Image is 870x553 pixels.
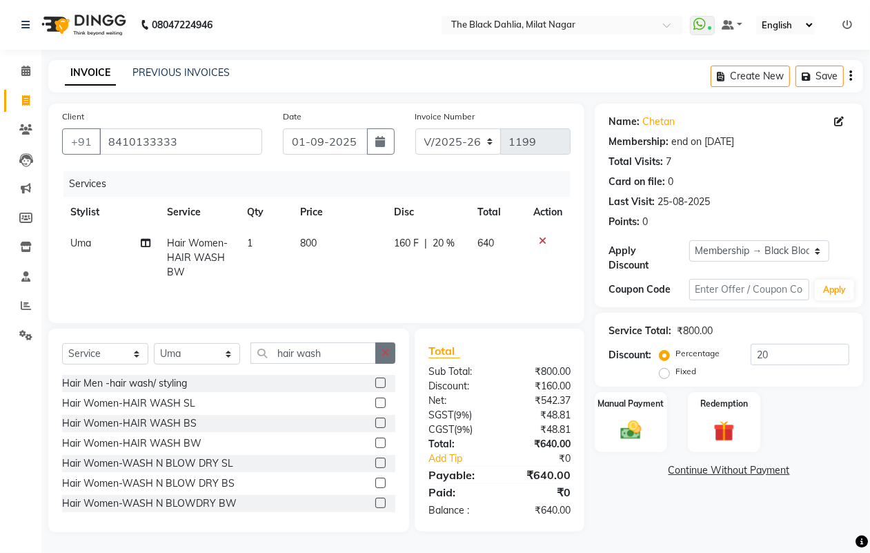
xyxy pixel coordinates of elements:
[62,128,101,155] button: +91
[689,279,809,300] input: Enter Offer / Coupon Code
[598,398,664,410] label: Manual Payment
[63,171,581,197] div: Services
[70,237,91,249] span: Uma
[525,197,571,228] th: Action
[418,467,500,483] div: Payable:
[428,409,453,421] span: SGST
[428,423,454,436] span: CGST
[642,115,675,129] a: Chetan
[456,409,469,420] span: 9%
[500,408,581,423] div: ₹48.81
[247,237,253,249] span: 1
[815,280,854,300] button: Apply
[62,396,195,411] div: Hair Women-HAIR WASH SL
[433,236,455,251] span: 20 %
[675,365,696,378] label: Fixed
[609,155,663,169] div: Total Visits:
[62,436,201,451] div: Hair Women-HAIR WASH BW
[500,379,581,394] div: ₹160.00
[500,484,581,501] div: ₹0
[658,195,710,209] div: 25-08-2025
[250,342,376,364] input: Search or Scan
[666,155,671,169] div: 7
[642,215,648,229] div: 0
[418,484,500,501] div: Paid:
[707,418,740,444] img: _gift.svg
[394,236,419,251] span: 160 F
[457,424,470,435] span: 9%
[500,503,581,518] div: ₹640.00
[167,237,228,278] span: Hair Women-HAIR WASH BW
[609,348,651,362] div: Discount:
[513,452,581,466] div: ₹0
[609,324,671,338] div: Service Total:
[62,110,84,123] label: Client
[62,476,235,491] div: Hair Women-WASH N BLOW DRY BS
[418,365,500,379] div: Sub Total:
[609,244,689,273] div: Apply Discount
[609,115,640,129] div: Name:
[415,110,475,123] label: Invoice Number
[500,423,581,437] div: ₹48.81
[99,128,262,155] input: Search by Name/Mobile/Email/Code
[500,365,581,379] div: ₹800.00
[609,195,655,209] div: Last Visit:
[159,197,239,228] th: Service
[132,66,230,79] a: PREVIOUS INVOICES
[597,463,860,478] a: Continue Without Payment
[668,175,673,189] div: 0
[609,175,665,189] div: Card on file:
[500,394,581,408] div: ₹542.37
[35,6,130,44] img: logo
[428,344,460,358] span: Total
[614,418,647,442] img: _cash.svg
[292,197,386,228] th: Price
[62,416,197,431] div: Hair Women-HAIR WASH BS
[418,437,500,452] div: Total:
[500,467,581,483] div: ₹640.00
[65,61,116,86] a: INVOICE
[418,423,500,437] div: ( )
[239,197,292,228] th: Qty
[418,394,500,408] div: Net:
[152,6,212,44] b: 08047224946
[300,237,317,249] span: 800
[477,237,494,249] span: 640
[671,135,734,149] div: end on [DATE]
[62,197,159,228] th: Stylist
[609,282,689,297] div: Coupon Code
[418,503,500,518] div: Balance :
[62,376,187,391] div: Hair Men -hair wash/ styling
[424,236,427,251] span: |
[795,66,844,87] button: Save
[283,110,301,123] label: Date
[700,398,748,410] label: Redemption
[609,135,669,149] div: Membership:
[62,456,233,471] div: Hair Women-WASH N BLOW DRY SL
[418,379,500,394] div: Discount:
[418,452,513,466] a: Add Tip
[62,496,237,511] div: Hair Women-WASH N BLOWDRY BW
[469,197,525,228] th: Total
[418,408,500,423] div: ( )
[386,197,469,228] th: Disc
[609,215,640,229] div: Points:
[500,437,581,452] div: ₹640.00
[711,66,790,87] button: Create New
[677,324,713,338] div: ₹800.00
[675,347,720,360] label: Percentage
